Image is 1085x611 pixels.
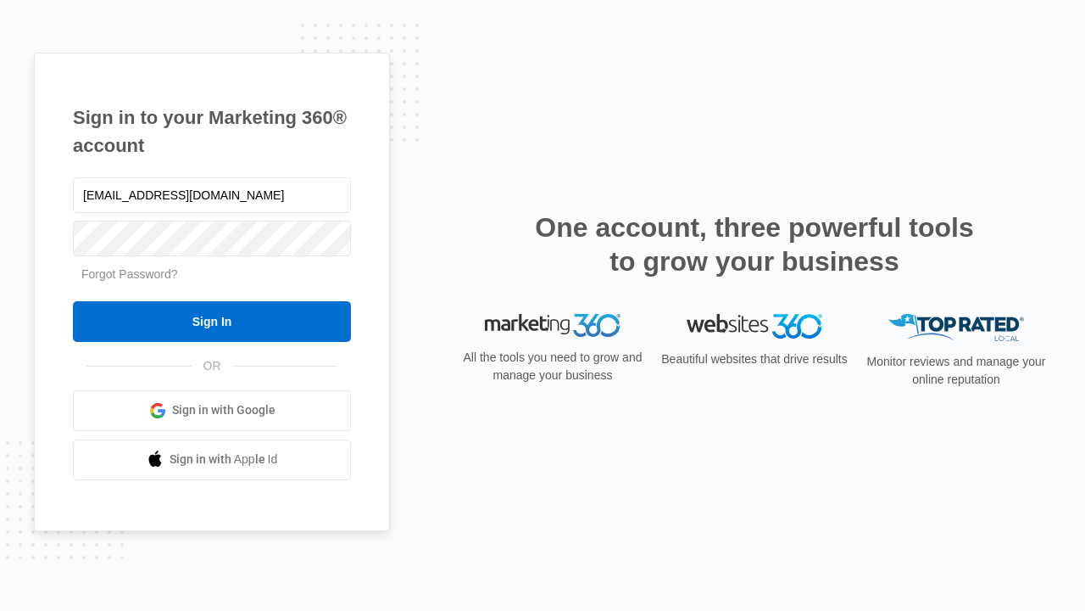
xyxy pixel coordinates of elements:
[192,357,233,375] span: OR
[73,440,351,480] a: Sign in with Apple Id
[170,451,278,468] span: Sign in with Apple Id
[458,349,648,384] p: All the tools you need to grow and manage your business
[73,301,351,342] input: Sign In
[73,177,351,213] input: Email
[659,350,849,368] p: Beautiful websites that drive results
[861,353,1051,389] p: Monitor reviews and manage your online reputation
[888,314,1024,342] img: Top Rated Local
[485,314,620,338] img: Marketing 360
[73,390,351,431] a: Sign in with Google
[81,267,178,281] a: Forgot Password?
[73,104,351,160] h1: Sign in to your Marketing 360® account
[687,314,822,339] img: Websites 360
[530,210,979,278] h2: One account, three powerful tools to grow your business
[172,401,275,419] span: Sign in with Google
